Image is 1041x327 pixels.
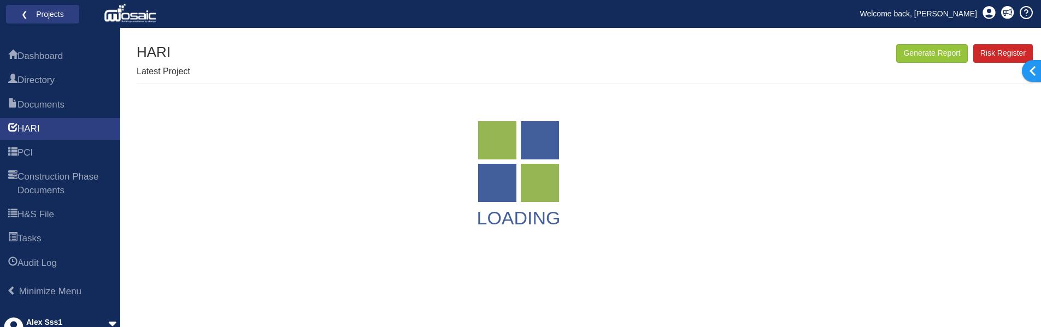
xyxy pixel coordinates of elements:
span: Minimize Menu [7,286,16,295]
span: Construction Phase Documents [8,171,17,198]
button: Generate Report [896,44,967,63]
span: Audit Log [17,257,57,270]
a: ❮ Projects [13,7,72,21]
span: Directory [17,74,55,87]
span: PCI [8,147,17,160]
span: H&S File [8,209,17,222]
span: Documents [17,98,64,111]
a: Risk Register [973,44,1033,63]
span: Tasks [17,232,41,245]
div: LOADING [477,205,561,231]
span: Documents [8,99,17,112]
span: HARI [17,122,40,135]
a: Welcome back, [PERSON_NAME] [852,5,985,22]
span: Directory [8,74,17,87]
span: PCI [17,146,33,159]
span: Audit Log [8,257,17,270]
span: Dashboard [8,50,17,63]
p: Latest Project [137,66,190,78]
h1: HARI [137,44,190,60]
span: H&S File [17,208,54,221]
span: Dashboard [17,50,63,63]
span: Tasks [8,233,17,246]
span: HARI [8,123,17,136]
span: Construction Phase Documents [17,170,112,197]
span: Minimize Menu [19,286,81,296]
img: logo_white.png [104,3,159,25]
